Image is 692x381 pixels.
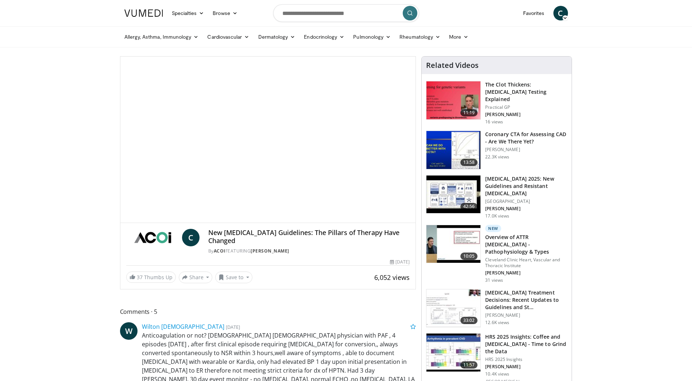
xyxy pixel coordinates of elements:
a: Favorites [519,6,549,20]
a: Cardiovascular [203,30,254,44]
video-js: Video Player [120,57,416,223]
span: 10:05 [460,253,478,260]
h3: [MEDICAL_DATA] Treatment Decisions: Recent Updates to Guidelines and St… [485,289,567,311]
img: 6f79f02c-3240-4454-8beb-49f61d478177.150x105_q85_crop-smart_upscale.jpg [426,289,480,327]
a: Allergy, Asthma, Immunology [120,30,203,44]
h3: Coronary CTA for Assessing CAD - Are We There Yet? [485,131,567,145]
a: 10:05 New Overview of ATTR [MEDICAL_DATA] - Pathophysiology & Types Cleveland Clinic Heart, Vascu... [426,225,567,283]
p: 10.4K views [485,371,509,377]
button: Save to [215,272,252,283]
p: [GEOGRAPHIC_DATA] [485,199,567,204]
p: 12.6K views [485,320,509,326]
a: Pulmonology [349,30,395,44]
p: 31 views [485,277,503,283]
span: 33:02 [460,317,478,324]
span: 6,052 views [374,273,410,282]
span: 13:58 [460,159,478,166]
a: 37 Thumbs Up [126,272,176,283]
a: 13:58 Coronary CTA for Assessing CAD - Are We There Yet? [PERSON_NAME] 22.3K views [426,131,567,169]
span: 11:57 [460,361,478,369]
img: 7b0db7e1-b310-4414-a1d3-dac447dbe739.150x105_q85_crop-smart_upscale.jpg [426,81,480,119]
h3: Overview of ATTR [MEDICAL_DATA] - Pathophysiology & Types [485,234,567,255]
p: Cleveland Clinic Heart, Vascular and Thoracic Institute [485,257,567,269]
button: Share [179,272,213,283]
div: By FEATURING [208,248,410,254]
img: 280bcb39-0f4e-42eb-9c44-b41b9262a277.150x105_q85_crop-smart_upscale.jpg [426,176,480,213]
a: 33:02 [MEDICAL_DATA] Treatment Decisions: Recent Updates to Guidelines and St… [PERSON_NAME] 12.6... [426,289,567,328]
a: Endocrinology [299,30,349,44]
a: C [182,229,200,246]
p: [PERSON_NAME] [485,147,567,153]
a: 42:56 [MEDICAL_DATA] 2025: New Guidelines and Resistant [MEDICAL_DATA] [GEOGRAPHIC_DATA] [PERSON_... [426,175,567,219]
img: 2f83149f-471f-45a5-8edf-b959582daf19.150x105_q85_crop-smart_upscale.jpg [426,225,480,263]
img: VuMedi Logo [124,9,163,17]
p: [PERSON_NAME] [485,206,567,212]
h4: New [MEDICAL_DATA] Guidelines: The Pillars of Therapy Have Changed [208,229,410,245]
a: 11:57 HRS 2025 Insights: Coffee and [MEDICAL_DATA] - Time to Grind the Data HRS 2025 Insights [PE... [426,333,567,377]
span: Comments 5 [120,307,416,316]
p: Practical GP [485,104,567,110]
a: Specialties [167,6,209,20]
a: C [553,6,568,20]
a: W [120,322,138,340]
a: Dermatology [254,30,300,44]
small: [DATE] [226,324,240,330]
p: [PERSON_NAME] [485,270,567,276]
div: [DATE] [390,259,410,265]
a: Rheumatology [395,30,445,44]
p: [PERSON_NAME] [485,364,567,370]
p: 22.3K views [485,154,509,160]
a: Browse [208,6,242,20]
a: [PERSON_NAME] [251,248,289,254]
img: ACOI [126,229,179,246]
p: [PERSON_NAME] [485,112,567,118]
p: New [485,225,501,232]
a: Wilton [DEMOGRAPHIC_DATA] [142,323,224,331]
h3: HRS 2025 Insights: Coffee and [MEDICAL_DATA] - Time to Grind the Data [485,333,567,355]
img: 34b2b9a4-89e5-4b8c-b553-8a638b61a706.150x105_q85_crop-smart_upscale.jpg [426,131,480,169]
p: 16 views [485,119,503,125]
h3: [MEDICAL_DATA] 2025: New Guidelines and Resistant [MEDICAL_DATA] [485,175,567,197]
p: [PERSON_NAME] [485,312,567,318]
p: HRS 2025 Insights [485,357,567,362]
p: 17.0K views [485,213,509,219]
a: ACOI [214,248,225,254]
h4: Related Videos [426,61,479,70]
img: 25c04896-53d6-4a05-9178-9b8aabfb644a.150x105_q85_crop-smart_upscale.jpg [426,334,480,372]
a: 11:19 The Clot Thickens: [MEDICAL_DATA] Testing Explained Practical GP [PERSON_NAME] 16 views [426,81,567,125]
span: 37 [137,274,143,281]
input: Search topics, interventions [273,4,419,22]
span: 42:56 [460,203,478,210]
span: 11:19 [460,109,478,116]
a: More [445,30,473,44]
h3: The Clot Thickens: [MEDICAL_DATA] Testing Explained [485,81,567,103]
